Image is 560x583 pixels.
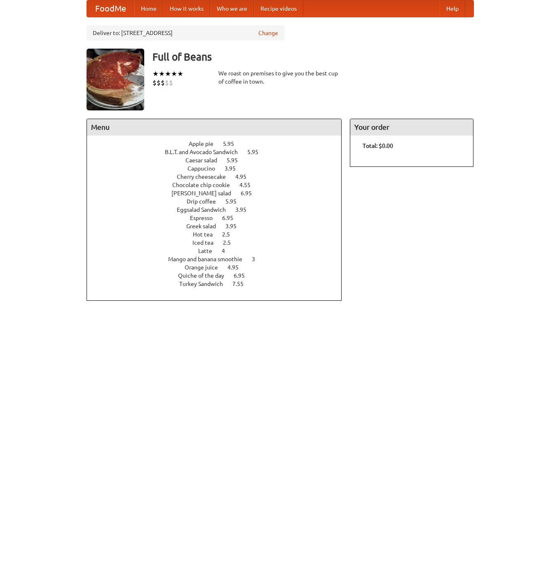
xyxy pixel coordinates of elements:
span: 4.55 [239,182,259,188]
li: ★ [177,69,183,78]
div: We roast on premises to give you the best cup of coffee in town. [218,69,342,86]
span: 5.95 [223,140,242,147]
span: 3.95 [225,223,245,229]
span: [PERSON_NAME] salad [171,190,239,197]
span: Iced tea [192,239,222,246]
span: Espresso [190,215,221,221]
a: Espresso 6.95 [190,215,248,221]
span: Drip coffee [187,198,224,205]
a: Change [258,29,278,37]
b: Total: $0.00 [363,143,393,149]
span: 4 [222,248,233,254]
span: Caesar salad [185,157,225,164]
a: Orange juice 4.95 [185,264,254,271]
a: Cherry cheesecake 4.95 [177,173,262,180]
span: Greek salad [186,223,224,229]
span: 5.95 [227,157,246,164]
a: Latte 4 [198,248,240,254]
li: ★ [165,69,171,78]
span: Mango and banana smoothie [168,256,251,262]
a: Apple pie 5.95 [189,140,249,147]
span: Cappucino [187,165,223,172]
span: 3.95 [235,206,255,213]
li: ★ [159,69,165,78]
span: B.L.T. and Avocado Sandwich [165,149,246,155]
span: 5.95 [225,198,245,205]
h3: Full of Beans [152,49,474,65]
span: 6.95 [241,190,260,197]
li: $ [152,78,157,87]
a: Quiche of the day 6.95 [178,272,260,279]
a: Mango and banana smoothie 3 [168,256,270,262]
li: $ [161,78,165,87]
a: Who we are [210,0,254,17]
span: Cherry cheesecake [177,173,234,180]
span: 3.95 [225,165,244,172]
a: Greek salad 3.95 [186,223,252,229]
span: Quiche of the day [178,272,232,279]
span: 4.95 [227,264,247,271]
a: Help [440,0,465,17]
div: Deliver to: [STREET_ADDRESS] [87,26,284,40]
span: Eggsalad Sandwich [177,206,234,213]
a: Hot tea 2.5 [193,231,245,238]
span: Chocolate chip cookie [172,182,238,188]
li: $ [169,78,173,87]
li: ★ [171,69,177,78]
a: Turkey Sandwich 7.55 [179,281,259,287]
h4: Menu [87,119,342,136]
h4: Your order [350,119,473,136]
span: 3 [252,256,263,262]
a: Iced tea 2.5 [192,239,246,246]
span: 6.95 [234,272,253,279]
span: Turkey Sandwich [179,281,231,287]
a: [PERSON_NAME] salad 6.95 [171,190,267,197]
span: 6.95 [222,215,241,221]
a: B.L.T. and Avocado Sandwich 5.95 [165,149,274,155]
a: Cappucino 3.95 [187,165,251,172]
span: 2.5 [223,239,239,246]
li: $ [165,78,169,87]
a: How it works [163,0,210,17]
img: angular.jpg [87,49,144,110]
a: Eggsalad Sandwich 3.95 [177,206,262,213]
span: 4.95 [235,173,255,180]
span: Hot tea [193,231,221,238]
a: FoodMe [87,0,134,17]
a: Caesar salad 5.95 [185,157,253,164]
a: Home [134,0,163,17]
span: 5.95 [247,149,267,155]
a: Recipe videos [254,0,303,17]
span: 2.5 [222,231,238,238]
span: Orange juice [185,264,226,271]
span: Latte [198,248,220,254]
span: Apple pie [189,140,222,147]
li: $ [157,78,161,87]
span: 7.55 [232,281,252,287]
a: Chocolate chip cookie 4.55 [172,182,266,188]
a: Drip coffee 5.95 [187,198,252,205]
li: ★ [152,69,159,78]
